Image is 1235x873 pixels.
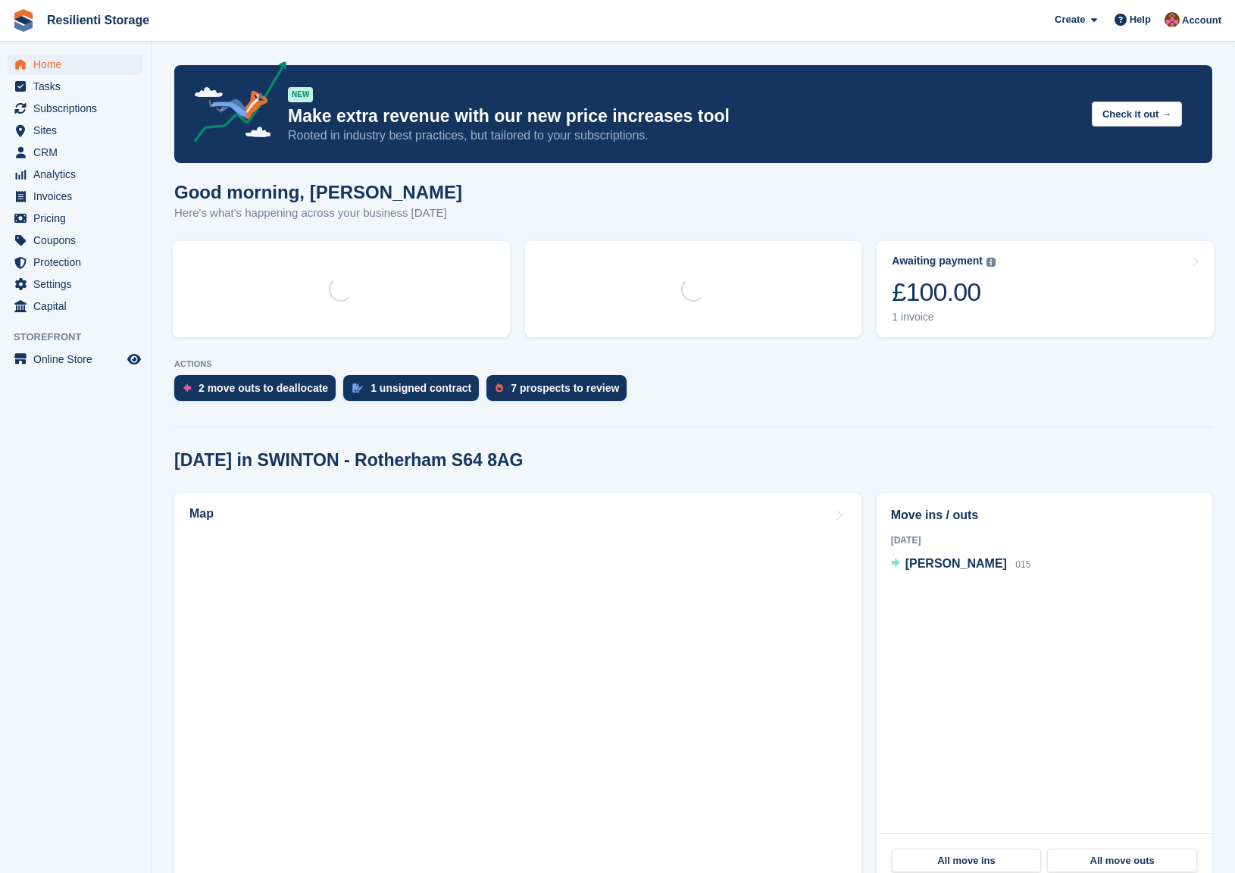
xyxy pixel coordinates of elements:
span: Pricing [33,208,124,229]
span: Help [1130,12,1151,27]
img: icon-info-grey-7440780725fd019a000dd9b08b2336e03edf1995a4989e88bcd33f0948082b44.svg [986,258,996,267]
img: price-adjustments-announcement-icon-8257ccfd72463d97f412b2fc003d46551f7dbcb40ab6d574587a9cd5c0d94... [181,61,287,148]
div: [DATE] [891,533,1198,547]
span: Protection [33,252,124,273]
span: Capital [33,296,124,317]
div: 1 invoice [892,311,996,324]
span: Storefront [14,330,151,345]
h2: Map [189,507,214,521]
span: [PERSON_NAME] [905,557,1007,570]
a: Awaiting payment £100.00 1 invoice [877,241,1214,337]
a: menu [8,274,143,295]
span: Coupons [33,230,124,251]
a: menu [8,186,143,207]
span: Online Store [33,349,124,370]
div: 2 move outs to deallocate [199,382,328,394]
span: Create [1055,12,1085,27]
div: 1 unsigned contract [370,382,471,394]
div: NEW [288,87,313,102]
a: menu [8,54,143,75]
a: menu [8,252,143,273]
p: ACTIONS [174,359,1212,369]
a: All move ins [892,849,1042,873]
a: menu [8,76,143,97]
a: 2 move outs to deallocate [174,375,343,408]
img: prospect-51fa495bee0391a8d652442698ab0144808aea92771e9ea1ae160a38d050c398.svg [496,383,503,393]
img: contract_signature_icon-13c848040528278c33f63329250d36e43548de30e8caae1d1a13099fd9432cc5.svg [352,383,363,393]
a: 1 unsigned contract [343,375,486,408]
div: £100.00 [892,277,996,308]
span: Invoices [33,186,124,207]
button: Check it out → [1092,102,1182,127]
span: 015 [1015,559,1030,570]
p: Rooted in industry best practices, but tailored to your subscriptions. [288,127,1080,144]
a: Resilienti Storage [41,8,155,33]
a: menu [8,120,143,141]
div: 7 prospects to review [511,382,619,394]
span: Settings [33,274,124,295]
a: Preview store [125,350,143,368]
a: menu [8,98,143,119]
a: menu [8,142,143,163]
a: [PERSON_NAME] 015 [891,555,1031,574]
a: menu [8,164,143,185]
h2: Move ins / outs [891,506,1198,524]
a: All move outs [1047,849,1197,873]
span: Tasks [33,76,124,97]
span: Home [33,54,124,75]
a: menu [8,230,143,251]
img: move_outs_to_deallocate_icon-f764333ba52eb49d3ac5e1228854f67142a1ed5810a6f6cc68b1a99e826820c5.svg [183,383,191,393]
a: menu [8,296,143,317]
a: menu [8,349,143,370]
img: Kerrie Whiteley [1165,12,1180,27]
h1: Good morning, [PERSON_NAME] [174,182,462,202]
p: Make extra revenue with our new price increases tool [288,105,1080,127]
img: stora-icon-8386f47178a22dfd0bd8f6a31ec36ba5ce8667c1dd55bd0f319d3a0aa187defe.svg [12,9,35,32]
h2: [DATE] in SWINTON - Rotherham S64 8AG [174,450,523,471]
p: Here's what's happening across your business [DATE] [174,205,462,222]
span: Subscriptions [33,98,124,119]
span: CRM [33,142,124,163]
a: menu [8,208,143,229]
div: Awaiting payment [892,255,983,268]
span: Analytics [33,164,124,185]
a: 7 prospects to review [486,375,634,408]
span: Sites [33,120,124,141]
span: Account [1182,13,1221,28]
